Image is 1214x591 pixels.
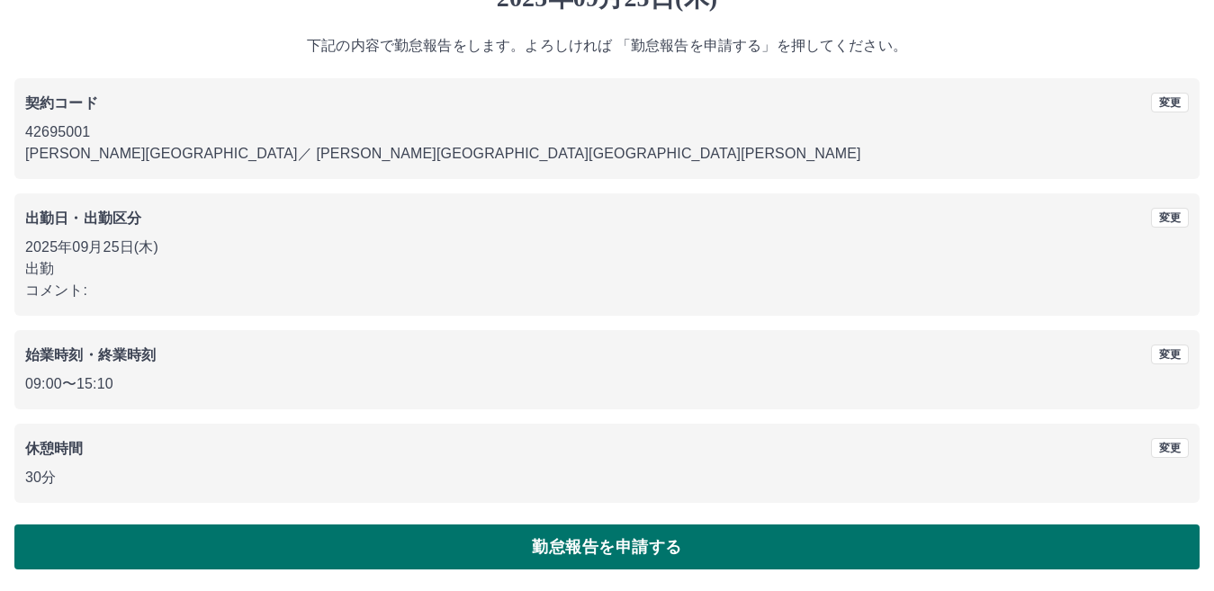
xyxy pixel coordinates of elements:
button: 変更 [1151,208,1189,228]
button: 変更 [1151,438,1189,458]
b: 始業時刻・終業時刻 [25,347,156,363]
p: [PERSON_NAME][GEOGRAPHIC_DATA] ／ [PERSON_NAME][GEOGRAPHIC_DATA][GEOGRAPHIC_DATA][PERSON_NAME] [25,143,1189,165]
p: 42695001 [25,121,1189,143]
p: 30分 [25,467,1189,488]
p: 出勤 [25,258,1189,280]
b: 契約コード [25,95,98,111]
button: 変更 [1151,93,1189,112]
b: 休憩時間 [25,441,84,456]
p: 下記の内容で勤怠報告をします。よろしければ 「勤怠報告を申請する」を押してください。 [14,35,1200,57]
b: 出勤日・出勤区分 [25,210,141,226]
p: コメント: [25,280,1189,301]
p: 2025年09月25日(木) [25,237,1189,258]
button: 勤怠報告を申請する [14,524,1200,569]
button: 変更 [1151,345,1189,364]
p: 09:00 〜 15:10 [25,373,1189,395]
